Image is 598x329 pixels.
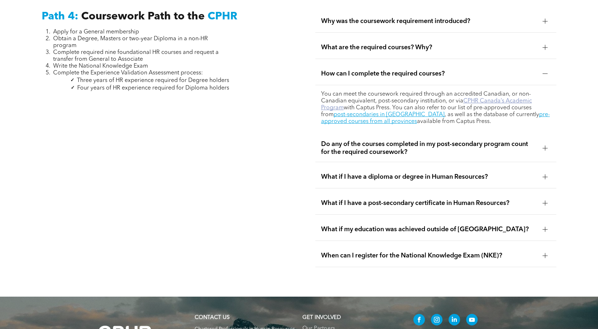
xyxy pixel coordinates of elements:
span: What if I have a diploma or degree in Human Resources? [321,173,537,181]
a: pre-approved courses from all provinces [321,112,550,124]
span: What if my education was achieved outside of [GEOGRAPHIC_DATA]? [321,225,537,233]
span: When can I register for the National Knowledge Exam (NKE)? [321,252,537,260]
a: linkedin [449,314,460,327]
span: Complete required nine foundational HR courses and request a transfer from General to Associate [53,50,219,62]
span: What if I have a post-secondary certificate in Human Resources? [321,199,537,207]
span: GET INVOLVED [302,315,341,320]
span: Path 4: [42,11,78,22]
span: How can I complete the required courses? [321,70,537,78]
a: facebook [413,314,425,327]
span: Three years of HR experience required for Degree holders [77,78,229,83]
span: Why was the coursework requirement introduced? [321,17,537,25]
span: Coursework Path to the [81,11,205,22]
span: Write the National Knowledge Exam [53,63,148,69]
a: CPHR Canada’s Academic Program [321,98,532,111]
span: CPHR [208,11,237,22]
a: youtube [466,314,478,327]
a: post-secondaries in [GEOGRAPHIC_DATA] [334,112,445,118]
a: CONTACT US [195,315,230,320]
p: You can meet the coursework required through an accredited Canadian, or non-Canadian equivalent, ... [321,91,551,125]
span: Four years of HR experience required for Diploma holders [77,85,229,91]
span: What are the required courses? Why? [321,44,537,51]
a: instagram [431,314,442,327]
span: Obtain a Degree, Masters or two-year Diploma in a non-HR program [53,36,208,49]
span: Apply for a General membership [53,29,139,35]
span: Do any of the courses completed in my post-secondary program count for the required coursework? [321,140,537,156]
span: Complete the Experience Validation Assessment process: [53,70,203,76]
